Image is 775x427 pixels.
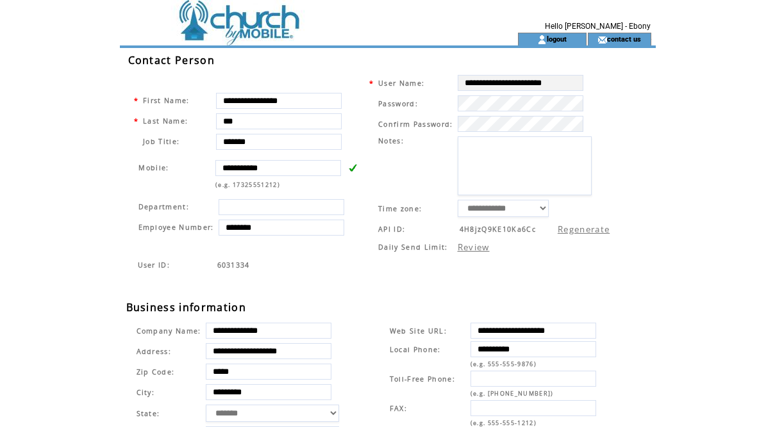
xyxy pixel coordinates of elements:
[547,35,567,43] a: logout
[558,223,610,235] a: Regenerate
[137,326,201,335] span: Company Name:
[378,79,424,88] span: User Name:
[378,225,405,234] span: API ID:
[128,53,215,67] span: Contact Person
[215,181,280,189] span: (e.g. 17325551212)
[460,225,536,234] span: 4H8jzQ9KE10Ka6Cc
[138,202,190,211] span: Department:
[458,241,490,253] a: Review
[471,389,554,398] span: (e.g. [PHONE_NUMBER])
[138,261,171,270] span: Indicates the agent code for sign up page with sales agent or reseller tracking code
[378,99,418,108] span: Password:
[390,375,455,383] span: Toll-Free Phone:
[217,261,250,270] span: Indicates the agent code for sign up page with sales agent or reseller tracking code
[137,409,201,418] span: State:
[143,117,188,125] span: Last Name:
[545,22,651,31] span: Hello [PERSON_NAME] - Ebony
[471,360,537,368] span: (e.g. 555-555-9876)
[597,35,607,45] img: contact_us_icon.gif
[138,163,169,172] span: Mobile:
[137,388,155,397] span: City:
[390,345,441,354] span: Local Phone:
[138,223,214,232] span: Employee Number:
[137,367,175,376] span: Zip Code:
[378,120,453,129] span: Confirm Password:
[390,326,447,335] span: Web Site URL:
[348,163,357,172] img: v.gif
[137,347,172,356] span: Address:
[378,243,448,252] span: Daily Send Limit:
[143,137,179,146] span: Job Title:
[537,35,547,45] img: account_icon.gif
[378,136,404,145] span: Notes:
[607,35,641,43] a: contact us
[126,300,247,314] span: Business information
[143,96,190,105] span: First Name:
[378,204,422,213] span: Time zone:
[471,419,537,427] span: (e.g. 555-555-1212)
[390,404,407,413] span: FAX:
